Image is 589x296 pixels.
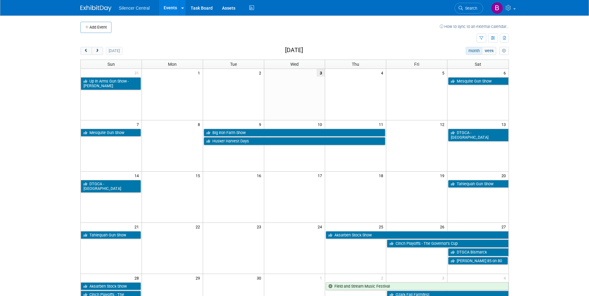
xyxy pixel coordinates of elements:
span: 28 [134,274,142,282]
span: 4 [380,69,386,77]
button: month [466,47,482,55]
a: Aksarben Stock Show [81,282,141,290]
button: week [482,47,496,55]
span: 8 [197,120,203,128]
span: 5 [442,69,447,77]
a: [PERSON_NAME] 85 on 80 [448,257,508,265]
span: 9 [258,120,264,128]
a: DTGCA Bismarck [448,248,508,256]
span: Fri [414,62,419,67]
span: 23 [256,223,264,231]
a: Aksarben Stock Show [326,231,508,239]
a: DTGCA - [GEOGRAPHIC_DATA] [448,129,508,141]
span: 2 [258,69,264,77]
span: 17 [317,172,325,179]
a: Cinch Playoffs - The Governor’s Cup [387,240,508,248]
a: Search [455,3,483,14]
span: 31 [134,69,142,77]
span: 22 [195,223,203,231]
span: 13 [501,120,509,128]
span: 30 [256,274,264,282]
img: Billee Page [491,2,503,14]
button: myCustomButton [499,47,509,55]
button: [DATE] [106,47,122,55]
i: Personalize Calendar [502,49,506,53]
span: 2 [380,274,386,282]
span: 3 [317,69,325,77]
a: How to sync to an external calendar... [440,24,509,29]
span: Search [463,6,477,11]
span: 10 [317,120,325,128]
span: 19 [439,172,447,179]
img: ExhibitDay [80,5,111,11]
a: Tahlequah Gun Show [448,180,508,188]
span: 20 [501,172,509,179]
span: 27 [501,223,509,231]
span: Thu [352,62,359,67]
span: 26 [439,223,447,231]
span: 29 [195,274,203,282]
span: 15 [195,172,203,179]
h2: [DATE] [285,47,303,54]
a: Big Iron Farm Show [204,129,386,137]
span: 3 [442,274,447,282]
span: 25 [378,223,386,231]
span: 11 [378,120,386,128]
a: Field and Stream Music Festival [326,282,508,290]
span: Silencer Central [119,6,150,11]
span: Sun [107,62,115,67]
span: 12 [439,120,447,128]
span: Tue [230,62,237,67]
button: Add Event [80,22,111,33]
span: 1 [319,274,325,282]
span: Wed [290,62,299,67]
a: Tahlequah Gun Show [81,231,141,239]
a: Mesquite Gun Show [448,77,508,85]
span: Mon [168,62,177,67]
a: Mesquite Gun Show [81,129,141,137]
span: 18 [378,172,386,179]
span: 21 [134,223,142,231]
span: 7 [136,120,142,128]
span: 24 [317,223,325,231]
span: Sat [475,62,481,67]
a: Up In Arms Gun Show - [PERSON_NAME] [81,77,141,90]
span: 4 [503,274,509,282]
button: next [92,47,103,55]
a: Husker Harvest Days [204,137,386,145]
span: 6 [503,69,509,77]
span: 16 [256,172,264,179]
span: 14 [134,172,142,179]
button: prev [80,47,92,55]
a: DTGCA - [GEOGRAPHIC_DATA] [81,180,141,193]
span: 1 [197,69,203,77]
